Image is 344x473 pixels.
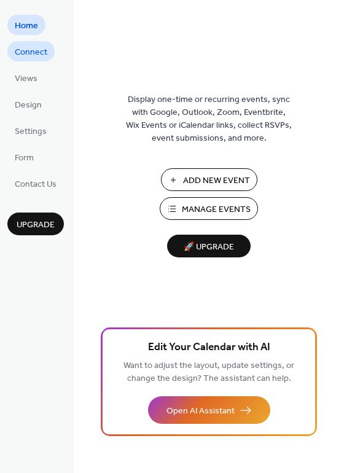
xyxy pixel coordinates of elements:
span: Open AI Assistant [166,405,235,418]
button: Open AI Assistant [148,396,270,424]
span: Add New Event [183,174,250,187]
span: 🚀 Upgrade [174,239,243,256]
button: Add New Event [161,168,257,191]
span: Want to adjust the layout, update settings, or change the design? The assistant can help. [123,358,294,387]
span: Design [15,99,42,112]
button: 🚀 Upgrade [167,235,251,257]
span: Manage Events [182,203,251,216]
a: Design [7,94,49,114]
span: Home [15,20,38,33]
button: Upgrade [7,213,64,235]
a: Form [7,147,41,167]
a: Views [7,68,45,88]
span: Form [15,152,34,165]
span: Connect [15,46,47,59]
a: Connect [7,41,55,61]
a: Settings [7,120,54,141]
span: Edit Your Calendar with AI [148,339,270,356]
a: Contact Us [7,173,64,193]
span: Views [15,72,37,85]
span: Upgrade [17,219,55,232]
span: Contact Us [15,178,57,191]
span: Display one-time or recurring events, sync with Google, Outlook, Zoom, Eventbrite, Wix Events or ... [126,93,292,145]
button: Manage Events [160,197,258,220]
a: Home [7,15,45,35]
span: Settings [15,125,47,138]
